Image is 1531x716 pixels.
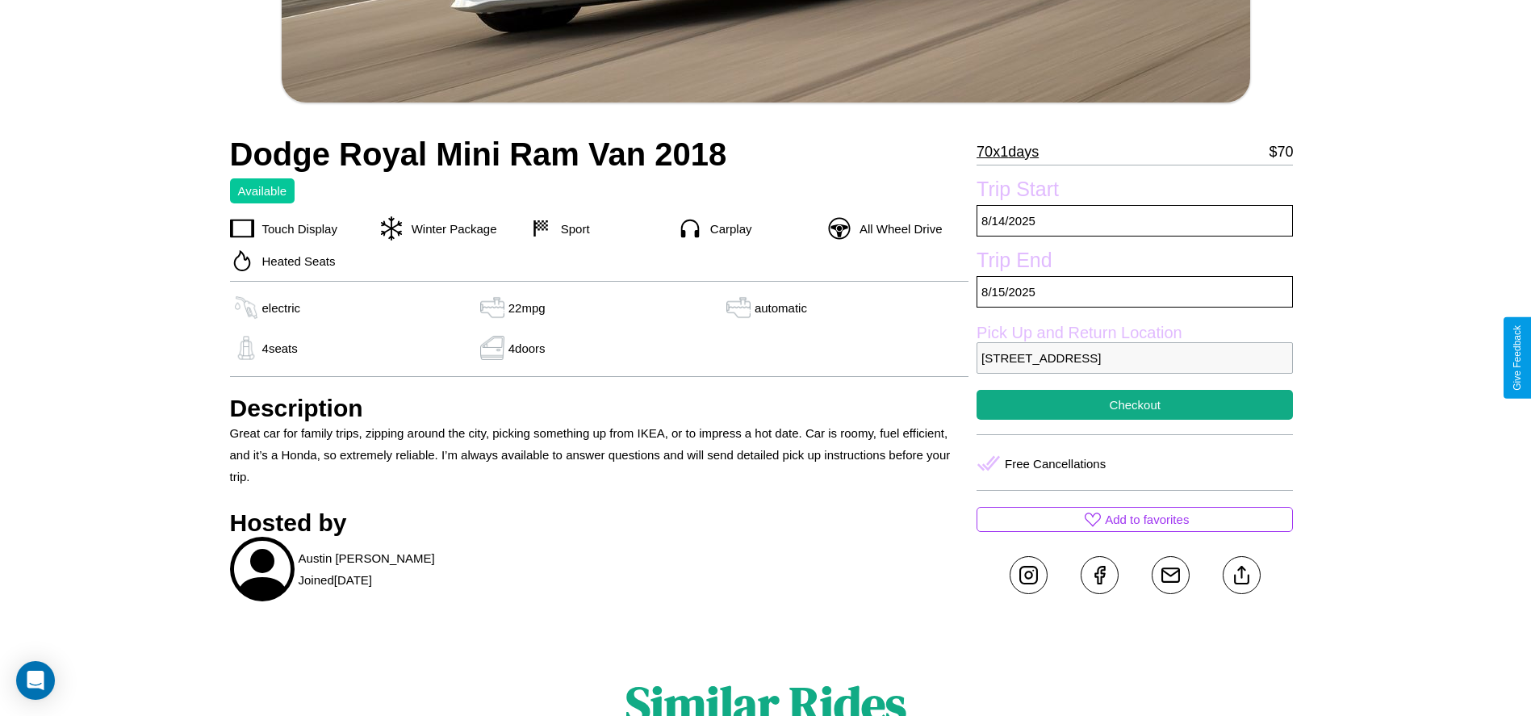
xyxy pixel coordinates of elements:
p: 22 mpg [508,297,546,319]
p: Joined [DATE] [299,569,372,591]
img: gas [230,336,262,360]
img: gas [476,295,508,320]
label: Pick Up and Return Location [977,324,1293,342]
img: gas [476,336,508,360]
p: 8 / 14 / 2025 [977,205,1293,237]
p: Sport [553,218,590,240]
label: Trip Start [977,178,1293,205]
h2: Dodge Royal Mini Ram Van 2018 [230,136,969,173]
h3: Description [230,395,969,422]
img: gas [722,295,755,320]
p: Add to favorites [1105,509,1189,530]
div: Give Feedback [1512,325,1523,391]
p: automatic [755,297,807,319]
img: gas [230,295,262,320]
div: Open Intercom Messenger [16,661,55,700]
p: Austin [PERSON_NAME] [299,547,435,569]
p: [STREET_ADDRESS] [977,342,1293,374]
label: Trip End [977,249,1293,276]
p: 4 doors [508,337,546,359]
button: Checkout [977,390,1293,420]
p: Touch Display [254,218,337,240]
p: Carplay [702,218,752,240]
p: Winter Package [404,218,497,240]
p: All Wheel Drive [851,218,943,240]
p: Available [238,180,287,202]
p: electric [262,297,301,319]
p: Free Cancellations [1005,453,1106,475]
p: 8 / 15 / 2025 [977,276,1293,308]
p: 4 seats [262,337,298,359]
h3: Hosted by [230,509,969,537]
button: Add to favorites [977,507,1293,532]
p: Heated Seats [254,250,336,272]
p: $ 70 [1269,139,1293,165]
p: Great car for family trips, zipping around the city, picking something up from IKEA, or to impres... [230,422,969,488]
p: 70 x 1 days [977,139,1039,165]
